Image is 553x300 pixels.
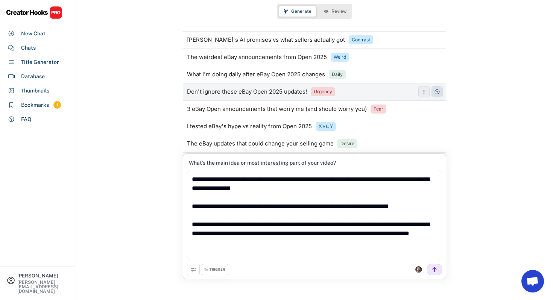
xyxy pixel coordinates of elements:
div: [PERSON_NAME]'s AI promises vs what sellers actually got [187,37,345,43]
button: Generate [279,6,316,17]
div: New Chat [21,30,46,38]
div: Daily [332,71,343,78]
img: channels4_profile.jpg [415,266,422,273]
div: Chats [21,44,36,52]
div: Don't ignore these eBay Open 2025 updates! [187,89,307,95]
div: TRIGGER [210,267,225,272]
div: Weird [334,54,346,61]
div: What I'm doing daily after eBay Open 2025 changes [187,71,325,77]
div: Title Generator [21,58,59,66]
div: [PERSON_NAME][EMAIL_ADDRESS][DOMAIN_NAME] [17,280,68,294]
div: Database [21,73,45,80]
div: Urgency [314,89,332,95]
div: [PERSON_NAME] [17,273,68,278]
div: 1 [53,102,61,108]
img: CHPRO%20Logo.svg [6,6,62,19]
div: FAQ [21,115,32,123]
div: Thumbnails [21,87,49,95]
div: Desire [340,141,354,147]
div: What’s the main idea or most interesting part of your video? [189,159,336,166]
div: Contrast [352,37,370,43]
div: I tested eBay's hype vs reality from Open 2025 [187,123,312,129]
div: X vs. Y [319,123,333,130]
div: Fear [374,106,383,112]
a: Open chat [521,270,544,292]
div: 3 eBay Open announcements that worry me (and should worry you) [187,106,367,112]
div: Bookmarks [21,101,49,109]
div: The weirdest eBay announcements from Open 2025 [187,54,327,60]
span: Generate [291,9,311,14]
button: Review [319,6,351,17]
div: The eBay updates that could change your selling game [187,141,334,147]
span: Review [331,9,346,14]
